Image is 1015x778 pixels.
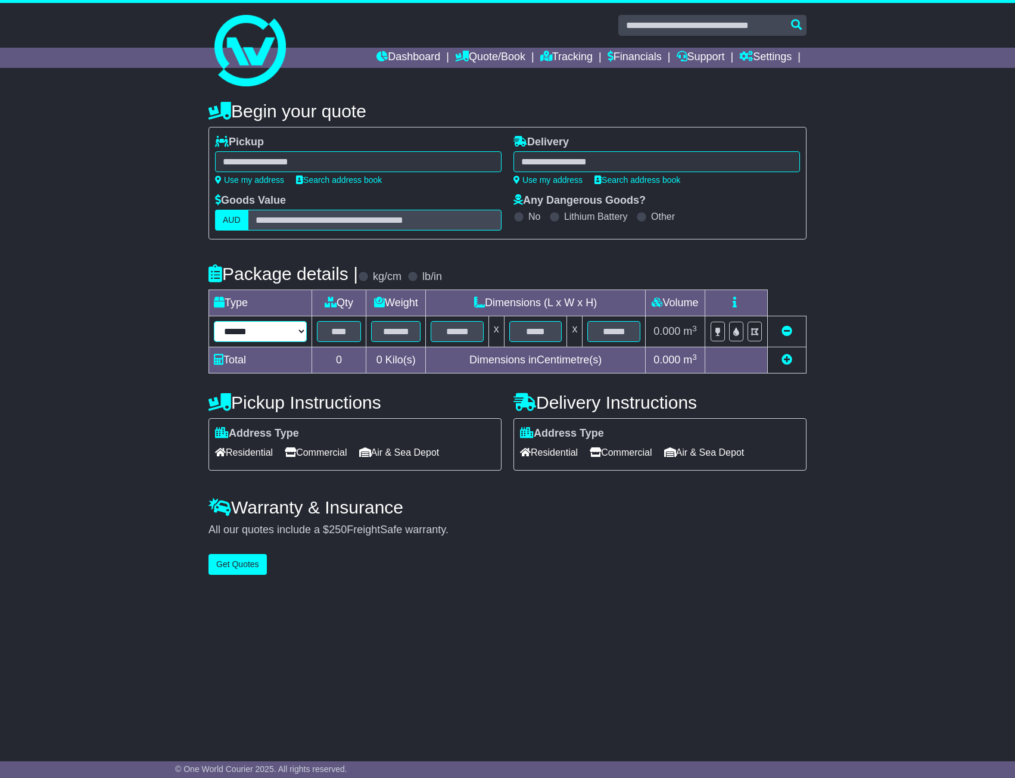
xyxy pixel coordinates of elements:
[513,393,807,412] h4: Delivery Instructions
[520,443,578,462] span: Residential
[373,270,401,284] label: kg/cm
[215,443,273,462] span: Residential
[683,325,697,337] span: m
[376,354,382,366] span: 0
[296,175,382,185] a: Search address book
[366,347,426,374] td: Kilo(s)
[215,427,299,440] label: Address Type
[677,48,725,68] a: Support
[692,353,697,362] sup: 3
[208,101,807,121] h4: Begin your quote
[782,325,792,337] a: Remove this item
[422,270,442,284] label: lb/in
[215,175,284,185] a: Use my address
[653,325,680,337] span: 0.000
[208,497,807,517] h4: Warranty & Insurance
[564,211,628,222] label: Lithium Battery
[513,194,646,207] label: Any Dangerous Goods?
[366,290,426,316] td: Weight
[175,764,347,774] span: © One World Courier 2025. All rights reserved.
[209,347,312,374] td: Total
[645,290,705,316] td: Volume
[215,210,248,231] label: AUD
[376,48,440,68] a: Dashboard
[567,316,583,347] td: x
[540,48,593,68] a: Tracking
[426,290,646,316] td: Dimensions (L x W x H)
[426,347,646,374] td: Dimensions in Centimetre(s)
[651,211,675,222] label: Other
[312,290,366,316] td: Qty
[513,136,569,149] label: Delivery
[208,554,267,575] button: Get Quotes
[590,443,652,462] span: Commercial
[594,175,680,185] a: Search address book
[683,354,697,366] span: m
[208,264,358,284] h4: Package details |
[329,524,347,536] span: 250
[664,443,745,462] span: Air & Sea Depot
[513,175,583,185] a: Use my address
[215,194,286,207] label: Goods Value
[285,443,347,462] span: Commercial
[208,393,502,412] h4: Pickup Instructions
[209,290,312,316] td: Type
[608,48,662,68] a: Financials
[739,48,792,68] a: Settings
[215,136,264,149] label: Pickup
[692,324,697,333] sup: 3
[359,443,440,462] span: Air & Sea Depot
[782,354,792,366] a: Add new item
[528,211,540,222] label: No
[653,354,680,366] span: 0.000
[208,524,807,537] div: All our quotes include a $ FreightSafe warranty.
[455,48,525,68] a: Quote/Book
[520,427,604,440] label: Address Type
[488,316,504,347] td: x
[312,347,366,374] td: 0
